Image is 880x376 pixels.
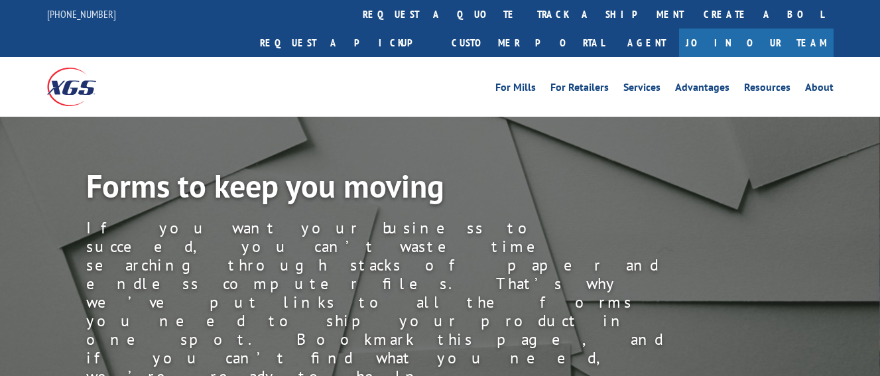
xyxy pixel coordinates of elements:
a: [PHONE_NUMBER] [47,7,116,21]
a: Agent [614,29,679,57]
a: For Mills [495,82,536,97]
h1: Forms to keep you moving [86,170,683,208]
a: Customer Portal [442,29,614,57]
a: Request a pickup [250,29,442,57]
a: Join Our Team [679,29,834,57]
a: For Retailers [550,82,609,97]
a: Resources [744,82,790,97]
a: Services [623,82,660,97]
a: About [805,82,834,97]
a: Advantages [675,82,729,97]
